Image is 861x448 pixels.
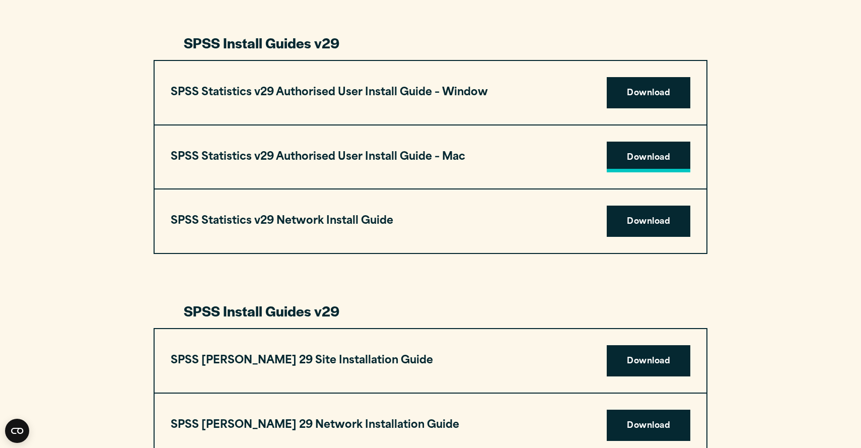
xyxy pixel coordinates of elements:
[171,212,393,231] h3: SPSS Statistics v29 Network Install Guide
[184,33,677,52] h3: SPSS Install Guides v29
[607,345,690,376] a: Download
[171,83,488,102] h3: SPSS Statistics v29 Authorised User Install Guide – Window
[607,206,690,237] a: Download
[184,301,677,321] h3: SPSS Install Guides v29
[607,77,690,108] a: Download
[607,410,690,441] a: Download
[171,148,465,167] h3: SPSS Statistics v29 Authorised User Install Guide – Mac
[171,416,459,435] h3: SPSS [PERSON_NAME] 29 Network Installation Guide
[171,351,433,370] h3: SPSS [PERSON_NAME] 29 Site Installation Guide
[607,142,690,173] a: Download
[5,419,29,443] button: Open CMP widget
